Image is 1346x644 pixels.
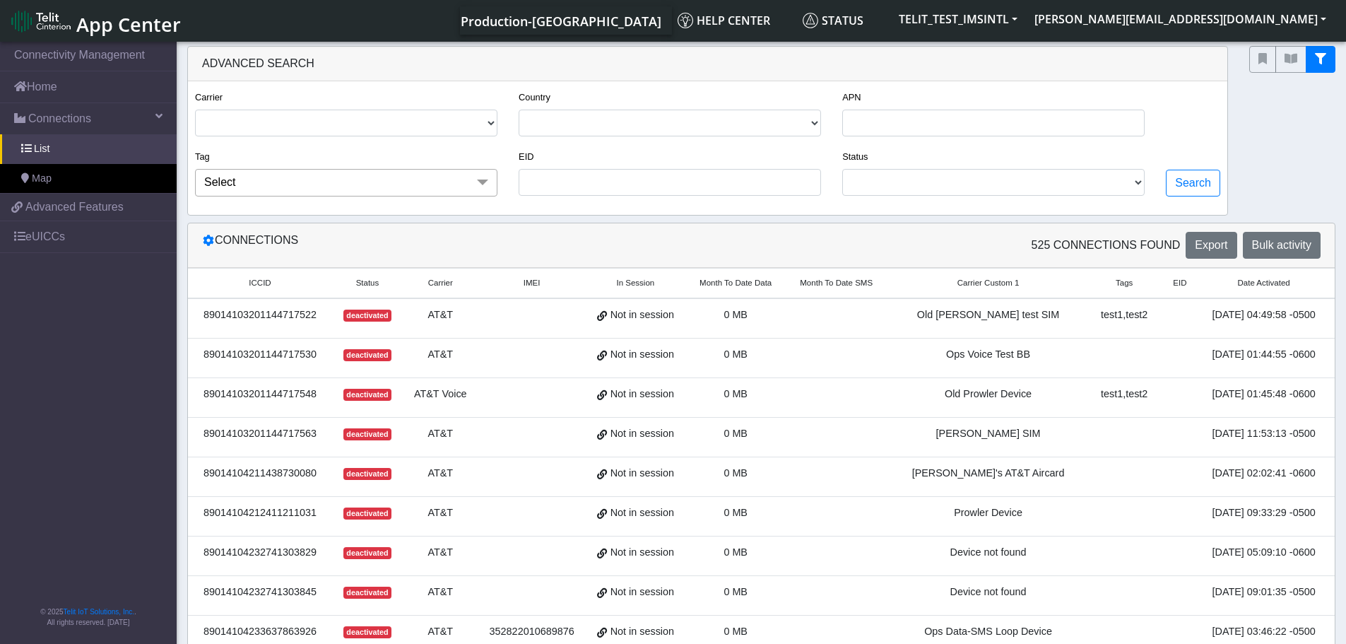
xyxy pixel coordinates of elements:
[1210,624,1318,640] div: [DATE] 03:46:22 -0500
[1249,46,1335,73] div: fitlers menu
[895,545,1081,561] div: Device not found
[895,466,1081,481] div: [PERSON_NAME]'s AT&T Aircard
[411,505,470,521] div: AT&T
[678,13,693,28] img: knowledge.svg
[196,347,324,363] div: 89014103201144717530
[343,626,391,638] span: deactivated
[195,90,223,104] label: Carrier
[803,13,863,28] span: Status
[461,13,661,30] span: Production-[GEOGRAPHIC_DATA]
[724,626,748,637] span: 0 MB
[1252,239,1311,251] span: Bulk activity
[672,6,797,35] a: Help center
[1116,277,1133,289] span: Tags
[1210,545,1318,561] div: [DATE] 05:09:10 -0600
[1243,232,1321,259] button: Bulk activity
[11,6,179,36] a: App Center
[1237,277,1289,289] span: Date Activated
[191,232,762,259] div: Connections
[519,150,533,163] label: EID
[524,277,541,289] span: IMEI
[895,426,1081,442] div: [PERSON_NAME] SIM
[610,308,674,323] span: Not in session
[343,468,391,479] span: deactivated
[204,176,235,188] span: Select
[1098,387,1150,402] div: test1,test2
[610,466,674,481] span: Not in session
[64,608,134,616] a: Telit IoT Solutions, Inc.
[678,13,770,28] span: Help center
[1210,505,1318,521] div: [DATE] 09:33:29 -0500
[1195,239,1227,251] span: Export
[411,545,470,561] div: AT&T
[196,426,324,442] div: 89014103201144717563
[196,466,324,481] div: 89014104211438730080
[411,585,470,600] div: AT&T
[724,309,748,320] span: 0 MB
[842,90,861,104] label: APN
[1173,277,1186,289] span: EID
[188,47,1227,81] div: Advanced Search
[343,587,391,598] span: deactivated
[797,6,890,35] a: Status
[11,10,71,33] img: logo-telit-cinterion-gw-new.png
[724,586,748,597] span: 0 MB
[343,508,391,519] span: deactivated
[195,150,210,163] label: Tag
[1098,308,1150,323] div: test1,test2
[196,308,324,323] div: 89014103201144717522
[411,308,470,323] div: AT&T
[724,507,748,518] span: 0 MB
[196,545,324,561] div: 89014104232741303829
[610,585,674,600] span: Not in session
[411,347,470,363] div: AT&T
[890,6,1026,32] button: TELIT_TEST_IMSINTL
[32,171,52,187] span: Map
[249,277,271,289] span: ICCID
[1210,466,1318,481] div: [DATE] 02:02:41 -0600
[895,387,1081,402] div: Old Prowler Device
[699,277,772,289] span: Month To Date Data
[610,387,674,402] span: Not in session
[460,6,661,35] a: Your current platform instance
[1032,237,1181,254] span: 525 Connections found
[1166,170,1220,197] button: Search
[25,199,124,216] span: Advanced Features
[1210,426,1318,442] div: [DATE] 11:53:13 -0500
[610,347,674,363] span: Not in session
[803,13,818,28] img: status.svg
[895,347,1081,363] div: Ops Voice Test BB
[724,349,748,360] span: 0 MB
[895,585,1081,600] div: Device not found
[1026,6,1335,32] button: [PERSON_NAME][EMAIL_ADDRESS][DOMAIN_NAME]
[895,505,1081,521] div: Prowler Device
[343,389,391,400] span: deactivated
[411,426,470,442] div: AT&T
[1210,347,1318,363] div: [DATE] 01:44:55 -0600
[895,308,1081,323] div: Old [PERSON_NAME] test SIM
[610,545,674,561] span: Not in session
[411,624,470,640] div: AT&T
[1186,232,1236,259] button: Export
[343,310,391,321] span: deactivated
[957,277,1020,289] span: Carrier Custom 1
[428,277,453,289] span: Carrier
[842,150,868,163] label: Status
[411,387,470,402] div: AT&T Voice
[724,546,748,558] span: 0 MB
[800,277,873,289] span: Month To Date SMS
[1210,308,1318,323] div: [DATE] 04:49:58 -0500
[196,585,324,600] div: 89014104232741303845
[196,387,324,402] div: 89014103201144717548
[519,90,550,104] label: Country
[895,624,1081,640] div: Ops Data-SMS Loop Device
[724,467,748,479] span: 0 MB
[196,624,324,640] div: 89014104233637863926
[411,466,470,481] div: AT&T
[28,110,91,127] span: Connections
[343,547,391,558] span: deactivated
[343,428,391,440] span: deactivated
[616,277,654,289] span: In Session
[356,277,379,289] span: Status
[343,349,391,361] span: deactivated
